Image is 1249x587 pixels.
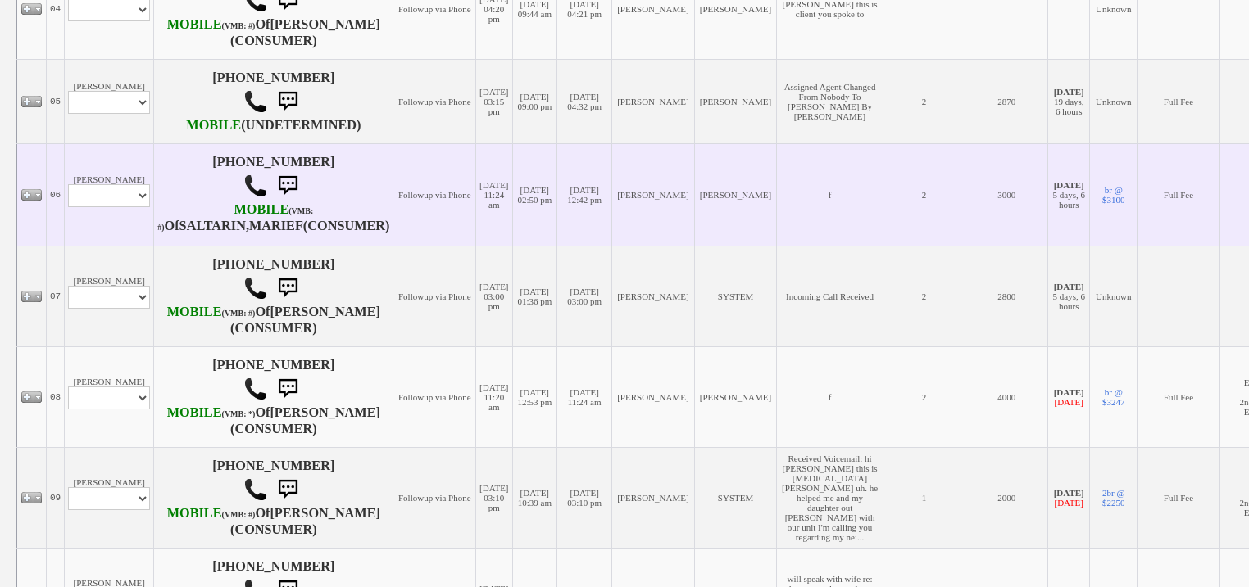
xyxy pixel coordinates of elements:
[157,70,389,133] h4: [PHONE_NUMBER] (UNDETERMINED)
[476,246,512,346] td: [DATE] 03:00 pm
[270,305,380,319] b: [PERSON_NAME]
[512,447,557,548] td: [DATE] 10:39 am
[157,155,389,235] h4: [PHONE_NUMBER] Of (CONSUMER)
[694,346,777,447] td: [PERSON_NAME]
[393,447,476,548] td: Followup via Phone
[965,246,1048,346] td: 2800
[393,246,476,346] td: Followup via Phone
[777,143,883,246] td: f
[65,346,154,447] td: [PERSON_NAME]
[1090,246,1138,346] td: Unknown
[1138,143,1220,246] td: Full Fee
[512,143,557,246] td: [DATE] 02:50 pm
[1048,143,1090,246] td: 5 days, 6 hours
[271,373,304,405] img: sms.png
[965,143,1048,246] td: 3000
[1138,346,1220,447] td: Full Fee
[65,246,154,346] td: [PERSON_NAME]
[476,346,512,447] td: [DATE] 11:20 am
[777,447,883,548] td: Received Voicemail: hi [PERSON_NAME] this is [MEDICAL_DATA][PERSON_NAME] uh. he helped me and my ...
[271,85,304,118] img: sms.png
[222,309,256,318] font: (VMB: #)
[167,17,222,32] font: MOBILE
[167,17,256,32] b: T-Mobile USA, Inc.
[557,447,612,548] td: [DATE] 03:10 pm
[557,143,612,246] td: [DATE] 12:42 pm
[222,510,256,519] font: (VMB: #)
[694,447,777,548] td: SYSTEM
[65,59,154,143] td: [PERSON_NAME]
[234,202,288,217] font: MOBILE
[1054,488,1084,498] b: [DATE]
[1138,59,1220,143] td: Full Fee
[167,305,222,319] font: MOBILE
[47,346,65,447] td: 08
[512,246,557,346] td: [DATE] 01:36 pm
[1048,59,1090,143] td: 19 days, 6 hours
[557,246,612,346] td: [DATE] 03:00 pm
[157,358,389,436] h4: [PHONE_NUMBER] Of (CONSUMER)
[612,143,695,246] td: [PERSON_NAME]
[557,346,612,447] td: [DATE] 11:24 am
[167,506,222,521] font: MOBILE
[965,59,1048,143] td: 2870
[271,169,304,202] img: sms.png
[1090,59,1138,143] td: Unknown
[883,59,965,143] td: 2
[393,143,476,246] td: Followup via Phone
[1102,185,1125,205] a: br @ $3100
[1054,387,1084,397] b: [DATE]
[1138,447,1220,548] td: Full Fee
[65,447,154,548] td: [PERSON_NAME]
[167,506,256,521] b: T-Mobile USA, Inc. (form. Metro PCS, Inc.)
[222,409,256,418] font: (VMB: *)
[243,174,268,198] img: call.png
[393,59,476,143] td: Followup via Phone
[965,447,1048,548] td: 2000
[186,118,241,133] b: Dish Wireless, LLC
[612,447,695,548] td: [PERSON_NAME]
[1055,498,1083,508] font: [DATE]
[47,59,65,143] td: 05
[1102,488,1125,508] a: 2br @ $2250
[512,59,557,143] td: [DATE] 09:00 pm
[777,346,883,447] td: f
[777,246,883,346] td: Incoming Call Received
[157,458,389,537] h4: [PHONE_NUMBER] Of (CONSUMER)
[271,473,304,506] img: sms.png
[47,143,65,246] td: 06
[270,405,380,420] b: [PERSON_NAME]
[186,118,241,133] font: MOBILE
[1055,397,1083,407] font: [DATE]
[694,246,777,346] td: SYSTEM
[1054,180,1084,190] b: [DATE]
[243,89,268,114] img: call.png
[393,346,476,447] td: Followup via Phone
[179,219,303,233] b: SALTARIN,MARIEF
[612,59,695,143] td: [PERSON_NAME]
[222,21,256,30] font: (VMB: #)
[271,272,304,305] img: sms.png
[612,346,695,447] td: [PERSON_NAME]
[694,143,777,246] td: [PERSON_NAME]
[1054,282,1084,291] b: [DATE]
[612,246,695,346] td: [PERSON_NAME]
[157,257,389,336] h4: [PHONE_NUMBER] Of (CONSUMER)
[512,346,557,447] td: [DATE] 12:53 pm
[243,477,268,502] img: call.png
[270,17,380,32] b: [PERSON_NAME]
[167,305,256,319] b: T-Mobile USA, Inc.
[476,447,512,548] td: [DATE] 03:10 pm
[157,206,313,232] font: (VMB: #)
[167,405,222,420] font: MOBILE
[777,59,883,143] td: Assigned Agent Changed From Nobody To [PERSON_NAME] By [PERSON_NAME]
[883,143,965,246] td: 2
[1048,246,1090,346] td: 5 days, 6 hours
[167,405,256,420] b: Verizon Wireless
[476,59,512,143] td: [DATE] 03:15 pm
[243,377,268,401] img: call.png
[965,346,1048,447] td: 4000
[1054,87,1084,97] b: [DATE]
[476,143,512,246] td: [DATE] 11:24 am
[47,246,65,346] td: 07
